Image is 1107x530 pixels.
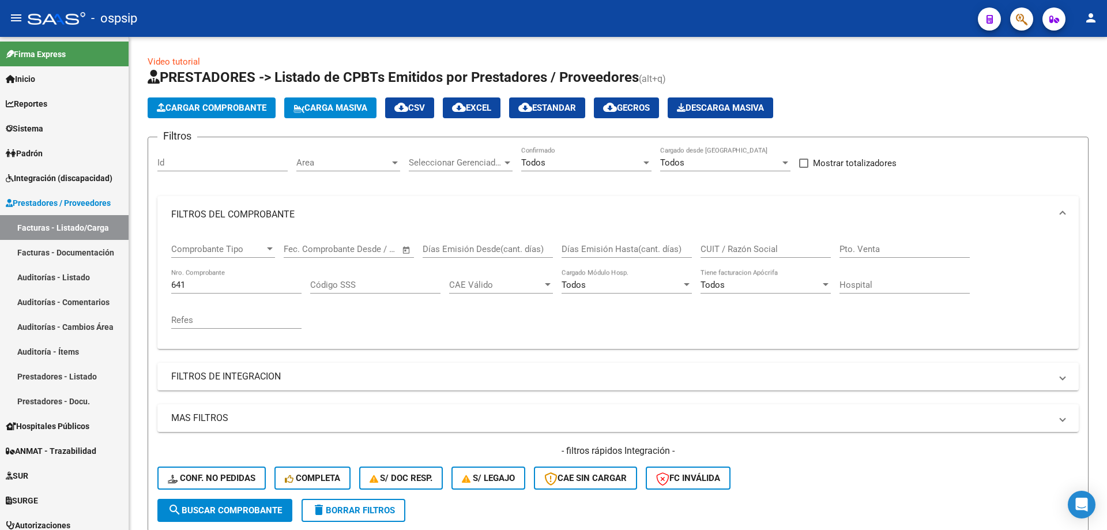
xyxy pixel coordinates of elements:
span: CAE SIN CARGAR [544,473,627,483]
button: Completa [274,467,351,490]
span: Prestadores / Proveedores [6,197,111,209]
mat-icon: cloud_download [452,100,466,114]
button: Conf. no pedidas [157,467,266,490]
mat-panel-title: FILTROS DE INTEGRACION [171,370,1051,383]
mat-panel-title: MAS FILTROS [171,412,1051,424]
mat-expansion-panel-header: FILTROS DEL COMPROBANTE [157,196,1079,233]
mat-panel-title: FILTROS DEL COMPROBANTE [171,208,1051,221]
button: Cargar Comprobante [148,97,276,118]
span: Completa [285,473,340,483]
span: Reportes [6,97,47,110]
mat-icon: cloud_download [603,100,617,114]
span: PRESTADORES -> Listado de CPBTs Emitidos por Prestadores / Proveedores [148,69,639,85]
mat-expansion-panel-header: FILTROS DE INTEGRACION [157,363,1079,390]
span: Hospitales Públicos [6,420,89,433]
mat-icon: menu [9,11,23,25]
span: Firma Express [6,48,66,61]
span: S/ legajo [462,473,515,483]
mat-icon: search [168,503,182,517]
span: Inicio [6,73,35,85]
mat-icon: cloud_download [394,100,408,114]
span: Mostrar totalizadores [813,156,897,170]
button: FC Inválida [646,467,731,490]
span: Carga Masiva [293,103,367,113]
button: Open calendar [400,243,413,257]
span: S/ Doc Resp. [370,473,433,483]
mat-icon: delete [312,503,326,517]
span: Estandar [518,103,576,113]
span: Integración (discapacidad) [6,172,112,185]
span: Todos [521,157,545,168]
button: EXCEL [443,97,500,118]
mat-expansion-panel-header: MAS FILTROS [157,404,1079,432]
button: Buscar Comprobante [157,499,292,522]
span: Borrar Filtros [312,505,395,516]
span: EXCEL [452,103,491,113]
span: Sistema [6,122,43,135]
input: Fecha fin [341,244,397,254]
button: Gecros [594,97,659,118]
span: CAE Válido [449,280,543,290]
a: Video tutorial [148,57,200,67]
h3: Filtros [157,128,197,144]
button: Descarga Masiva [668,97,773,118]
span: Seleccionar Gerenciador [409,157,502,168]
span: Area [296,157,390,168]
mat-icon: cloud_download [518,100,532,114]
app-download-masive: Descarga masiva de comprobantes (adjuntos) [668,97,773,118]
span: Todos [562,280,586,290]
span: Comprobante Tipo [171,244,265,254]
span: CSV [394,103,425,113]
span: Todos [660,157,684,168]
input: Fecha inicio [284,244,330,254]
button: Carga Masiva [284,97,376,118]
span: Gecros [603,103,650,113]
div: Open Intercom Messenger [1068,491,1095,518]
span: - ospsip [91,6,137,31]
button: S/ Doc Resp. [359,467,443,490]
span: Descarga Masiva [677,103,764,113]
mat-icon: person [1084,11,1098,25]
button: Estandar [509,97,585,118]
button: CSV [385,97,434,118]
span: Todos [701,280,725,290]
span: FC Inválida [656,473,720,483]
span: (alt+q) [639,73,666,84]
button: CAE SIN CARGAR [534,467,637,490]
span: ANMAT - Trazabilidad [6,445,96,457]
button: Borrar Filtros [302,499,405,522]
button: S/ legajo [451,467,525,490]
span: Buscar Comprobante [168,505,282,516]
span: Conf. no pedidas [168,473,255,483]
div: FILTROS DEL COMPROBANTE [157,233,1079,349]
h4: - filtros rápidos Integración - [157,445,1079,457]
span: Padrón [6,147,43,160]
span: SUR [6,469,28,482]
span: SURGE [6,494,38,507]
span: Cargar Comprobante [157,103,266,113]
